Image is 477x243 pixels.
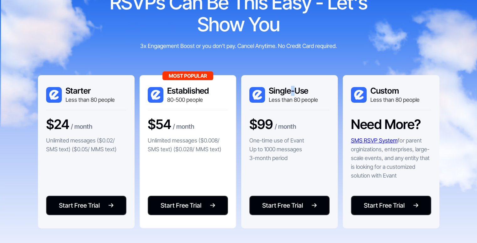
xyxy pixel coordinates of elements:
[161,201,201,210] div: Start Free Trial
[46,136,126,154] p: Unlimited messages ($0.02/ SMS text) ($0.05/ MMS text)
[66,96,115,104] div: Less than 80 people
[249,136,304,163] p: One-time use of Evant Up to 1000 messages 3-month period
[46,116,69,132] h3: $24
[364,201,405,210] div: Start Free Trial
[162,71,213,80] div: Most Popular
[275,122,296,132] div: / month
[148,136,228,154] p: Unlimited messages ($0.008/ SMS text) ($0.028/ MMS text)
[167,86,209,96] h3: Established
[269,96,318,104] div: Less than 80 people
[148,196,228,215] a: Start Free Trial
[148,116,171,132] h3: $54
[46,196,126,215] a: Start Free Trial
[167,96,209,104] div: 80-500 people
[351,196,431,215] a: Start Free Trial
[59,201,100,210] div: Start Free Trial
[121,42,356,50] div: 3x Engagement Boost or you don't pay. Cancel Anytime. No Credit Card required.
[269,86,318,96] h3: Single-Use
[173,122,194,132] div: / month
[249,116,273,132] h3: $99
[262,201,303,210] div: Start Free Trial
[71,122,93,132] div: / month
[370,86,420,96] h3: Custom
[370,96,420,104] div: Less than 80 people
[249,196,330,215] a: Start Free Trial
[66,86,115,96] h3: Starter
[351,137,398,144] a: SMS RSVP System
[351,136,431,180] p: for parent orginizations, enterprises, large-scale events, and any entity that is looking for a c...
[351,116,421,132] h3: Need More?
